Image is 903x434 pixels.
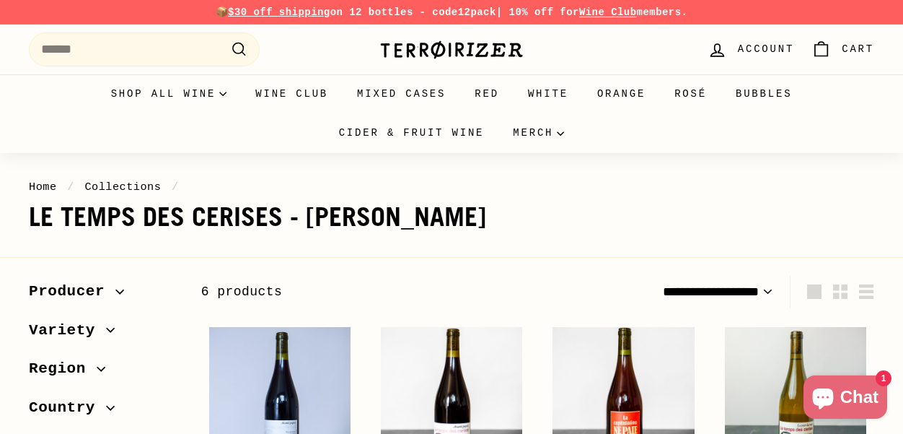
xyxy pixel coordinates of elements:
a: Cider & Fruit Wine [325,113,499,152]
p: 📦 on 12 bottles - code | 10% off for members. [29,4,874,20]
span: Region [29,357,97,381]
a: Orange [583,74,660,113]
a: Home [29,181,57,194]
span: Variety [29,318,106,343]
a: Mixed Cases [343,74,460,113]
summary: Merch [498,113,578,152]
h1: Le Temps des Cerises - [PERSON_NAME] [29,203,874,232]
button: Region [29,353,178,392]
div: 6 products [201,282,538,303]
a: Wine Club [579,6,637,18]
span: / [63,181,78,194]
span: / [168,181,182,194]
a: White [514,74,583,113]
a: Collections [84,181,161,194]
a: Account [699,28,803,71]
nav: breadcrumbs [29,178,874,196]
a: Wine Club [241,74,343,113]
span: Country [29,396,106,420]
span: Cart [842,41,874,57]
button: Producer [29,276,178,315]
button: Country [29,392,178,431]
inbox-online-store-chat: Shopify online store chat [799,376,891,422]
span: Account [738,41,794,57]
summary: Shop all wine [97,74,242,113]
button: Variety [29,315,178,354]
a: Bubbles [721,74,806,113]
a: Cart [803,28,883,71]
span: $30 off shipping [228,6,330,18]
a: Rosé [660,74,721,113]
strong: 12pack [458,6,496,18]
span: Producer [29,279,115,304]
a: Red [460,74,514,113]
